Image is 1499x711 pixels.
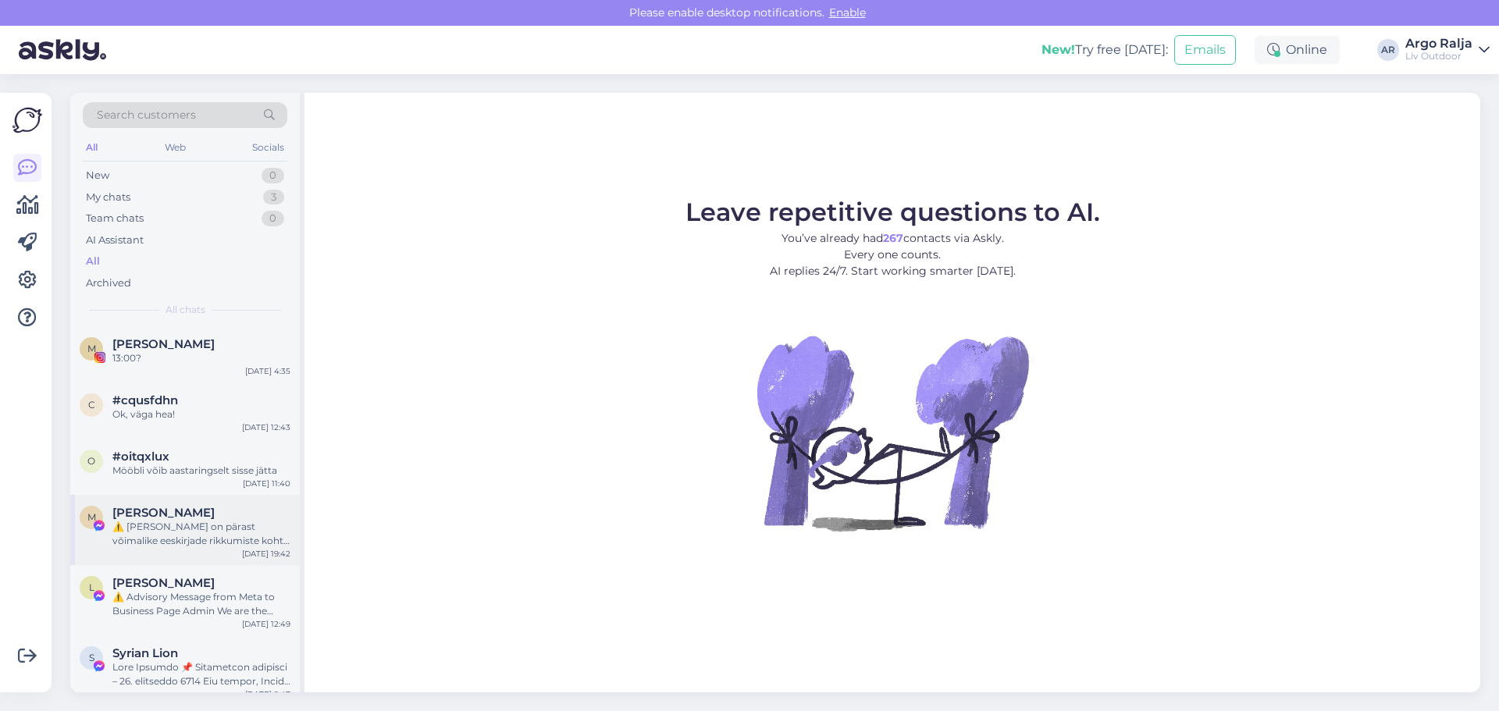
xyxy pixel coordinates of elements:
img: Askly Logo [12,105,42,135]
div: 0 [262,168,284,183]
div: Online [1255,36,1340,64]
div: All [86,254,100,269]
span: o [87,455,95,467]
div: AI Assistant [86,233,144,248]
div: New [86,168,109,183]
div: [DATE] 4:35 [245,365,290,377]
div: 3 [263,190,284,205]
span: Leave repetitive questions to AI. [685,197,1100,227]
span: Search customers [97,107,196,123]
span: Enable [824,5,871,20]
span: #cqusfdhn [112,393,178,407]
span: #oitqxlux [112,450,169,464]
div: Try free [DATE]: [1041,41,1168,59]
div: [DATE] 19:42 [242,548,290,560]
p: You’ve already had contacts via Askly. Every one counts. AI replies 24/7. Start working smarter [... [685,230,1100,279]
span: Maribel Lopez [112,337,215,351]
span: M [87,343,96,354]
span: c [88,399,95,411]
div: 13:00? [112,351,290,365]
div: Socials [249,137,287,158]
span: Syrian Lion [112,646,178,660]
div: ⚠️ [PERSON_NAME] on pärast võimalike eeskirjade rikkumiste kohta käivat teavitust lisatud ajutist... [112,520,290,548]
div: Lore Ipsumdo 📌 Sitametcon adipisci – 26. elitseddo 6714 Eiu tempor, Incid utlabo etdol magn aliqu... [112,660,290,688]
div: Team chats [86,211,144,226]
div: Ok, väga hea! [112,407,290,421]
b: New! [1041,42,1075,57]
span: Liz Armstrong [112,576,215,590]
button: Emails [1174,35,1236,65]
div: [DATE] 12:49 [242,618,290,630]
a: Argo RaljaLiv Outdoor [1405,37,1490,62]
div: [DATE] 11:40 [243,478,290,489]
div: My chats [86,190,130,205]
div: 0 [262,211,284,226]
div: Web [162,137,189,158]
div: Liv Outdoor [1405,50,1472,62]
div: All [83,137,101,158]
div: [DATE] 9:47 [245,688,290,700]
span: S [89,652,94,663]
div: AR [1377,39,1399,61]
span: M [87,511,96,523]
span: L [89,581,94,593]
div: [DATE] 12:43 [242,421,290,433]
div: Argo Ralja [1405,37,1472,50]
img: No Chat active [752,292,1033,573]
span: Massimo Poggiali [112,506,215,520]
b: 267 [883,231,903,245]
div: Mööbli võib aastaringselt sisse jätta [112,464,290,478]
div: Archived [86,276,131,291]
div: ⚠️ Advisory Message from Meta to Business Page Admin We are the Meta Community Care Division. Fol... [112,590,290,618]
span: All chats [166,303,205,317]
